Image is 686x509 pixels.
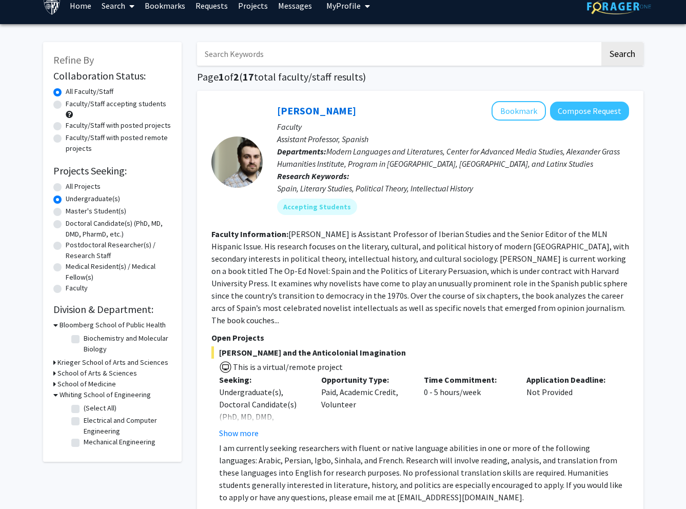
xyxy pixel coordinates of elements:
[84,415,169,437] label: Electrical and Computer Engineering
[277,171,349,181] b: Research Keywords:
[277,133,629,145] p: Assistant Professor, Spanish
[66,99,166,109] label: Faculty/Staff accepting students
[66,240,171,261] label: Postdoctoral Researcher(s) / Research Staff
[84,403,116,414] label: (Select All)
[211,331,629,344] p: Open Projects
[66,218,171,240] label: Doctoral Candidate(s) (PhD, MD, DMD, PharmD, etc.)
[416,374,519,439] div: 0 - 5 hours/week
[197,42,600,66] input: Search Keywords
[526,374,614,386] p: Application Deadline:
[66,132,171,154] label: Faculty/Staff with posted remote projects
[424,374,511,386] p: Time Commitment:
[277,146,326,156] b: Departments:
[277,199,357,215] mat-chip: Accepting Students
[57,357,168,368] h3: Krieger School of Arts and Sciences
[197,71,643,83] h1: Page of ( total faculty/staff results)
[84,333,169,355] label: Biochemistry and Molecular Biology
[53,70,171,82] h2: Collaboration Status:
[219,386,306,435] div: Undergraduate(s), Doctoral Candidate(s) (PhD, MD, DMD, PharmD, etc.)
[211,229,288,239] b: Faculty Information:
[326,1,361,11] span: My Profile
[66,120,171,131] label: Faculty/Staff with posted projects
[66,193,120,204] label: Undergraduate(s)
[53,303,171,316] h2: Division & Department:
[84,437,155,447] label: Mechanical Engineering
[233,70,239,83] span: 2
[219,442,629,503] p: I am currently seeking researchers with fluent or native language abilities in one or more of the...
[53,165,171,177] h2: Projects Seeking:
[57,379,116,389] h3: School of Medicine
[219,427,259,439] button: Show more
[53,53,94,66] span: Refine By
[313,374,416,439] div: Paid, Academic Credit, Volunteer
[219,374,306,386] p: Seeking:
[66,86,113,97] label: All Faculty/Staff
[57,368,137,379] h3: School of Arts & Sciences
[277,146,620,169] span: Modern Languages and Literatures, Center for Advanced Media Studies, Alexander Grass Humanities I...
[277,121,629,133] p: Faculty
[8,463,44,501] iframe: Chat
[211,346,629,359] span: [PERSON_NAME] and the Anticolonial Imagination
[66,206,126,217] label: Master's Student(s)
[601,42,643,66] button: Search
[550,102,629,121] button: Compose Request to Becquer Seguin
[211,229,629,325] fg-read-more: [PERSON_NAME] is Assistant Professor of Iberian Studies and the Senior Editor of the MLN Hispanic...
[219,70,224,83] span: 1
[60,320,166,330] h3: Bloomberg School of Public Health
[492,101,546,121] button: Add Becquer Seguin to Bookmarks
[243,70,254,83] span: 17
[66,261,171,283] label: Medical Resident(s) / Medical Fellow(s)
[277,104,356,117] a: [PERSON_NAME]
[60,389,151,400] h3: Whiting School of Engineering
[321,374,408,386] p: Opportunity Type:
[66,283,88,293] label: Faculty
[519,374,621,439] div: Not Provided
[232,362,343,372] span: This is a virtual/remote project
[66,181,101,192] label: All Projects
[277,182,629,194] div: Spain, Literary Studies, Political Theory, Intellectual History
